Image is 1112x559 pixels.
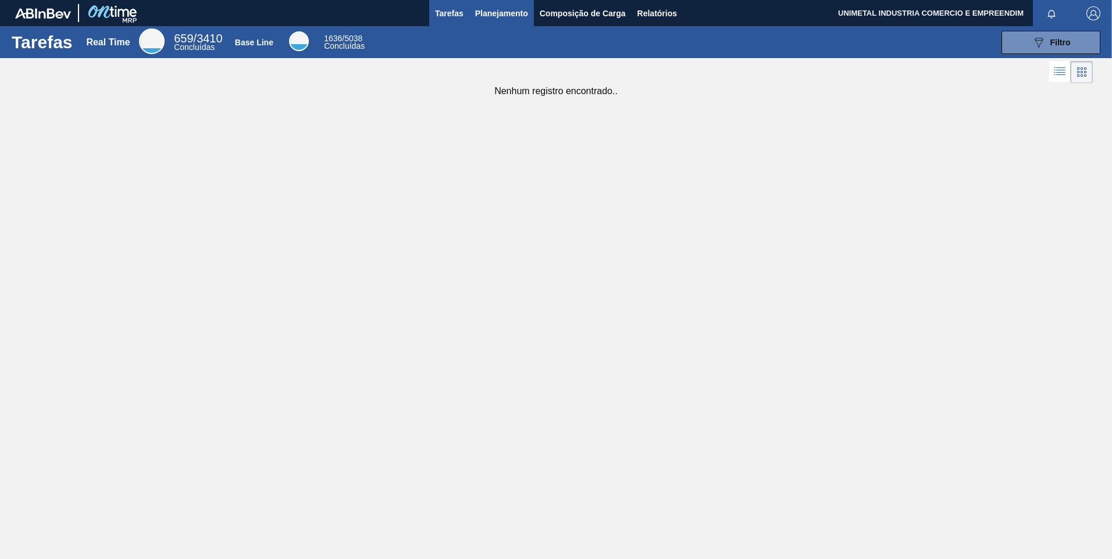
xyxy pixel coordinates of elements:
div: Base Line [324,35,365,50]
span: Composição de Carga [540,6,626,20]
span: Filtro [1050,38,1071,47]
h1: Tarefas [12,35,73,49]
span: Concluídas [174,42,215,52]
span: Relatórios [637,6,677,20]
span: / 5038 [324,34,362,43]
img: Logout [1086,6,1100,20]
button: Notificações [1033,5,1070,21]
span: Planejamento [475,6,528,20]
span: 659 [174,32,193,45]
div: Base Line [235,38,273,47]
img: TNhmsLtSVTkK8tSr43FrP2fwEKptu5GPRR3wAAAABJRU5ErkJggg== [15,8,71,19]
div: Real Time [139,28,165,54]
div: Real Time [86,37,130,48]
span: Tarefas [435,6,464,20]
span: / 3410 [174,32,222,45]
span: 1636 [324,34,342,43]
div: Visão em Lista [1049,61,1071,83]
div: Real Time [174,34,222,51]
span: Concluídas [324,41,365,51]
button: Filtro [1001,31,1100,54]
div: Base Line [289,31,309,51]
div: Visão em Cards [1071,61,1093,83]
